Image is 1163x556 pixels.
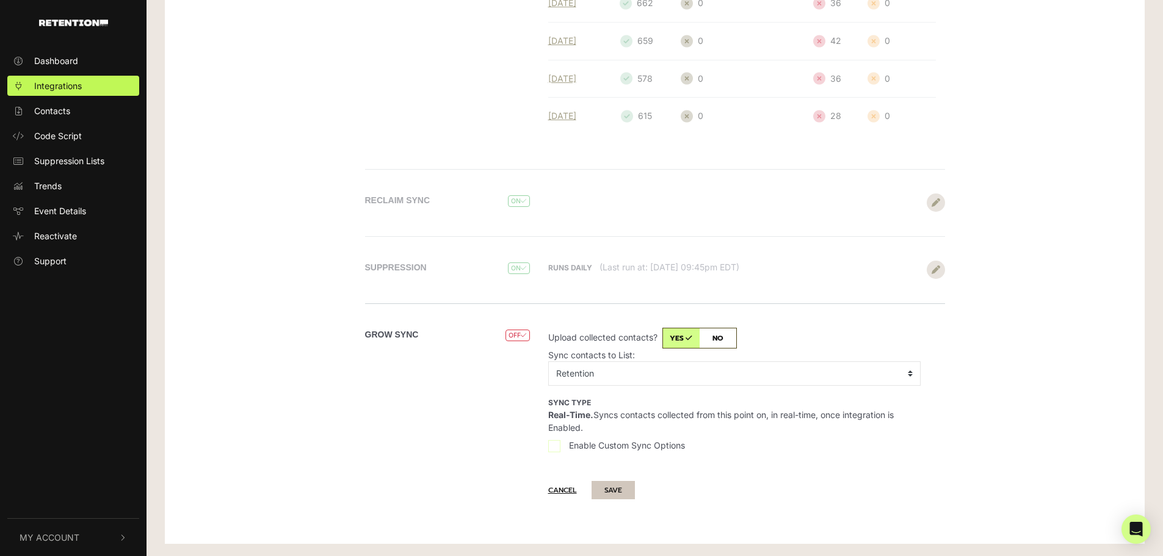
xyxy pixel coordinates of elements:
[365,328,419,341] label: Grow Sync
[548,398,591,407] strong: Sync type
[39,20,108,26] img: Retention.com
[548,397,894,433] span: Syncs contacts collected from this point on, in real-time, once integration is Enabled.
[7,251,139,271] a: Support
[548,328,921,348] p: Upload collected contacts?
[7,176,139,196] a: Trends
[592,481,635,499] button: SAVE
[34,129,82,142] span: Code Script
[34,179,62,192] span: Trends
[7,126,139,146] a: Code Script
[34,54,78,67] span: Dashboard
[7,201,139,221] a: Event Details
[7,51,139,71] a: Dashboard
[7,101,139,121] a: Contacts
[34,255,67,267] span: Support
[34,154,104,167] span: Suppression Lists
[7,76,139,96] a: Integrations
[505,330,529,341] span: OFF
[34,204,86,217] span: Event Details
[1121,514,1151,544] div: Open Intercom Messenger
[20,531,79,544] span: My Account
[548,348,921,361] p: Sync contacts to List:
[569,439,685,452] span: Enable Custom Sync Options
[7,519,139,556] button: My Account
[548,410,593,420] strong: Real-Time.
[34,79,82,92] span: Integrations
[34,104,70,117] span: Contacts
[34,229,77,242] span: Reactivate
[7,151,139,171] a: Suppression Lists
[548,482,589,499] button: Cancel
[7,226,139,246] a: Reactivate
